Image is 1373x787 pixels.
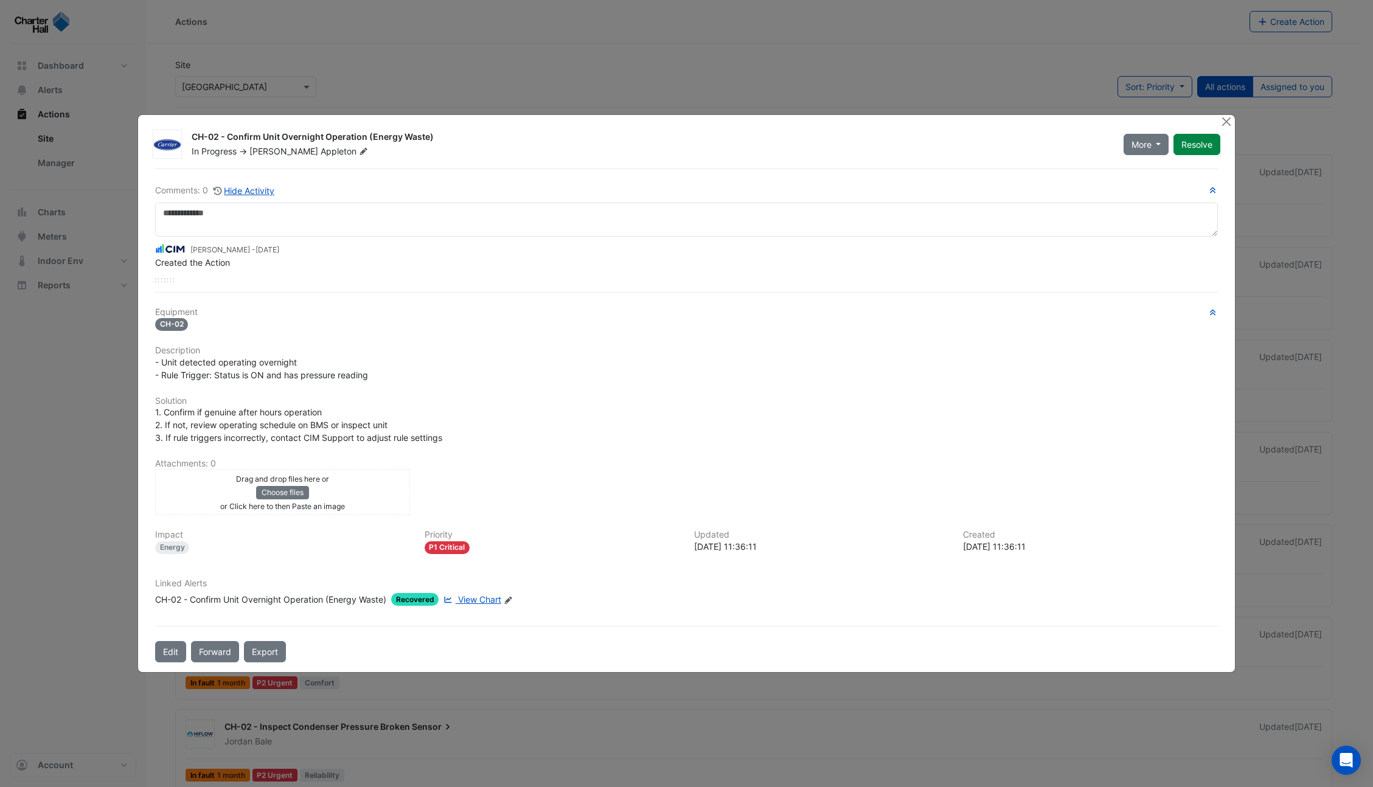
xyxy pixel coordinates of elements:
button: More [1124,134,1169,155]
a: View Chart [441,593,501,606]
span: CH-02 [155,318,189,331]
div: [DATE] 11:36:11 [963,540,1218,553]
fa-icon: Edit Linked Alerts [504,595,513,605]
img: CIM [155,242,186,255]
span: [PERSON_NAME] [249,146,318,156]
button: Edit [155,641,186,662]
button: Hide Activity [213,184,276,198]
div: Open Intercom Messenger [1332,746,1361,775]
span: - Unit detected operating overnight - Rule Trigger: Status is ON and has pressure reading [155,357,368,380]
span: In Progress [192,146,237,156]
h6: Priority [425,530,680,540]
div: CH-02 - Confirm Unit Overnight Operation (Energy Waste) [192,131,1109,145]
button: Resolve [1173,134,1220,155]
h6: Created [963,530,1218,540]
div: CH-02 - Confirm Unit Overnight Operation (Energy Waste) [155,593,386,606]
span: Created the Action [155,257,230,268]
h6: Solution [155,396,1218,406]
div: Comments: 0 [155,184,276,198]
div: P1 Critical [425,541,470,554]
button: Choose files [256,486,309,499]
h6: Linked Alerts [155,578,1218,589]
a: Export [244,641,286,662]
h6: Updated [694,530,949,540]
small: or Click here to then Paste an image [220,502,345,511]
h6: Attachments: 0 [155,459,1218,469]
span: -> [239,146,247,156]
span: View Chart [458,594,501,605]
button: Forward [191,641,239,662]
div: Energy [155,541,190,554]
img: Carrier [153,139,181,151]
button: Close [1220,115,1232,128]
span: 1. Confirm if genuine after hours operation 2. If not, review operating schedule on BMS or inspec... [155,407,442,443]
h6: Equipment [155,307,1218,317]
h6: Impact [155,530,410,540]
small: Drag and drop files here or [236,474,329,484]
div: [DATE] 11:36:11 [694,540,949,553]
span: More [1131,138,1152,151]
h6: Description [155,345,1218,356]
span: 2025-10-03 11:36:11 [255,245,279,254]
span: Recovered [391,593,439,606]
small: [PERSON_NAME] - [190,244,279,255]
span: Appleton [321,145,370,158]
